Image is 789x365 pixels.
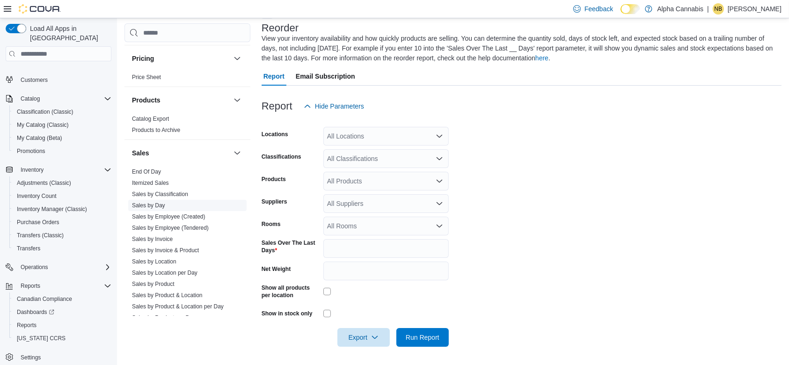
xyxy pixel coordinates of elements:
[436,155,443,162] button: Open list of options
[124,72,250,87] div: Pricing
[262,239,320,254] label: Sales Over The Last Days
[13,190,60,202] a: Inventory Count
[21,76,48,84] span: Customers
[2,350,115,364] button: Settings
[2,163,115,176] button: Inventory
[232,147,243,159] button: Sales
[132,127,180,133] a: Products to Archive
[17,74,51,86] a: Customers
[396,328,449,347] button: Run Report
[9,216,115,229] button: Purchase Orders
[17,262,111,273] span: Operations
[17,232,64,239] span: Transfers (Classic)
[262,198,287,205] label: Suppliers
[262,175,286,183] label: Products
[13,146,49,157] a: Promotions
[13,293,76,305] a: Canadian Compliance
[17,73,111,85] span: Customers
[13,217,111,228] span: Purchase Orders
[13,243,111,254] span: Transfers
[17,108,73,116] span: Classification (Classic)
[17,179,71,187] span: Adjustments (Classic)
[13,106,111,117] span: Classification (Classic)
[621,4,640,14] input: Dark Mode
[17,93,44,104] button: Catalog
[132,292,203,299] a: Sales by Product & Location
[19,4,61,14] img: Cova
[13,320,40,331] a: Reports
[232,95,243,106] button: Products
[132,191,188,197] a: Sales by Classification
[13,333,111,344] span: Washington CCRS
[17,147,45,155] span: Promotions
[132,213,205,220] a: Sales by Employee (Created)
[13,307,111,318] span: Dashboards
[132,126,180,134] span: Products to Archive
[9,306,115,319] a: Dashboards
[132,213,205,220] span: Sales by Employee (Created)
[263,67,285,86] span: Report
[132,148,149,158] h3: Sales
[17,351,111,363] span: Settings
[17,352,44,363] a: Settings
[9,131,115,145] button: My Catalog (Beta)
[13,320,111,331] span: Reports
[17,321,37,329] span: Reports
[13,293,111,305] span: Canadian Compliance
[13,146,111,157] span: Promotions
[17,280,44,292] button: Reports
[17,121,69,129] span: My Catalog (Classic)
[13,204,91,215] a: Inventory Manager (Classic)
[262,101,292,112] h3: Report
[132,168,161,175] span: End Of Day
[132,258,176,265] a: Sales by Location
[9,203,115,216] button: Inventory Manager (Classic)
[584,4,613,14] span: Feedback
[132,225,209,231] a: Sales by Employee (Tendered)
[21,95,40,102] span: Catalog
[17,308,54,316] span: Dashboards
[13,119,73,131] a: My Catalog (Classic)
[17,295,72,303] span: Canadian Compliance
[262,22,299,34] h3: Reorder
[13,132,111,144] span: My Catalog (Beta)
[436,222,443,230] button: Open list of options
[657,3,703,15] p: Alpha Cannabis
[337,328,390,347] button: Export
[2,279,115,292] button: Reports
[132,179,169,187] span: Itemized Sales
[17,93,111,104] span: Catalog
[406,333,439,342] span: Run Report
[132,314,196,321] a: Sales by Product per Day
[2,73,115,86] button: Customers
[13,177,111,189] span: Adjustments (Classic)
[300,97,368,116] button: Hide Parameters
[132,180,169,186] a: Itemized Sales
[13,333,69,344] a: [US_STATE] CCRS
[262,284,320,299] label: Show all products per location
[132,270,197,276] a: Sales by Location per Day
[26,24,111,43] span: Load All Apps in [GEOGRAPHIC_DATA]
[262,220,281,228] label: Rooms
[21,354,41,361] span: Settings
[315,102,364,111] span: Hide Parameters
[132,281,175,287] a: Sales by Product
[13,230,111,241] span: Transfers (Classic)
[132,74,161,80] a: Price Sheet
[132,202,165,209] span: Sales by Day
[132,115,169,123] span: Catalog Export
[124,113,250,139] div: Products
[132,303,224,310] a: Sales by Product & Location per Day
[17,205,87,213] span: Inventory Manager (Classic)
[296,67,355,86] span: Email Subscription
[9,319,115,332] button: Reports
[17,192,57,200] span: Inventory Count
[262,265,291,273] label: Net Weight
[132,247,199,254] a: Sales by Invoice & Product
